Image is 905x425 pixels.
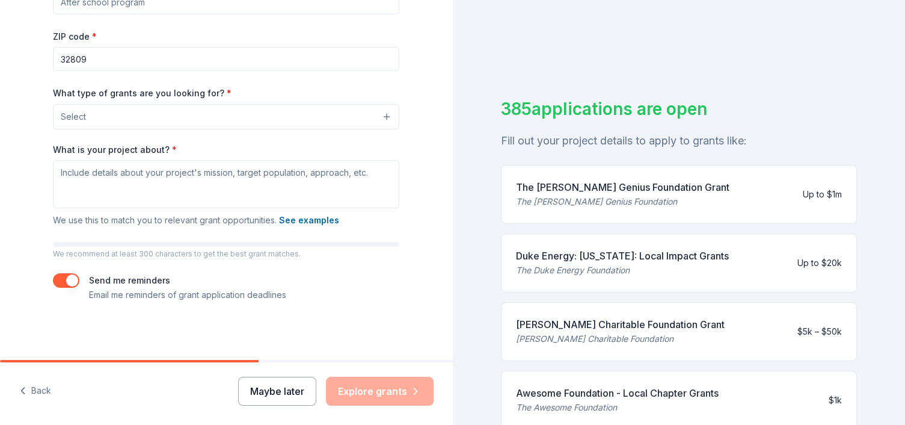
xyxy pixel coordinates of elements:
label: What is your project about? [53,144,177,156]
label: Send me reminders [89,275,170,285]
div: The Awesome Foundation [516,400,719,415]
div: [PERSON_NAME] Charitable Foundation [516,332,725,346]
div: Up to $1m [803,187,842,202]
span: We use this to match you to relevant grant opportunities. [53,215,339,225]
button: Select [53,104,399,129]
label: What type of grants are you looking for? [53,87,232,99]
label: ZIP code [53,31,97,43]
div: $5k – $50k [797,324,842,339]
div: The [PERSON_NAME] Genius Foundation [516,194,729,209]
div: 385 applications are open [501,96,857,122]
button: See examples [279,213,339,228]
p: We recommend at least 300 characters to get the best grant matches. [53,249,399,259]
div: Up to $20k [797,256,842,270]
button: Back [19,379,51,404]
p: Email me reminders of grant application deadlines [89,288,286,302]
div: [PERSON_NAME] Charitable Foundation Grant [516,317,725,332]
div: Awesome Foundation - Local Chapter Grants [516,386,719,400]
span: Select [61,110,86,124]
div: The [PERSON_NAME] Genius Foundation Grant [516,180,729,194]
input: 12345 (U.S. only) [53,47,399,71]
div: $1k [829,393,842,408]
div: The Duke Energy Foundation [516,263,729,278]
div: Fill out your project details to apply to grants like: [501,131,857,150]
button: Maybe later [238,377,316,406]
div: Duke Energy: [US_STATE]: Local Impact Grants [516,249,729,263]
